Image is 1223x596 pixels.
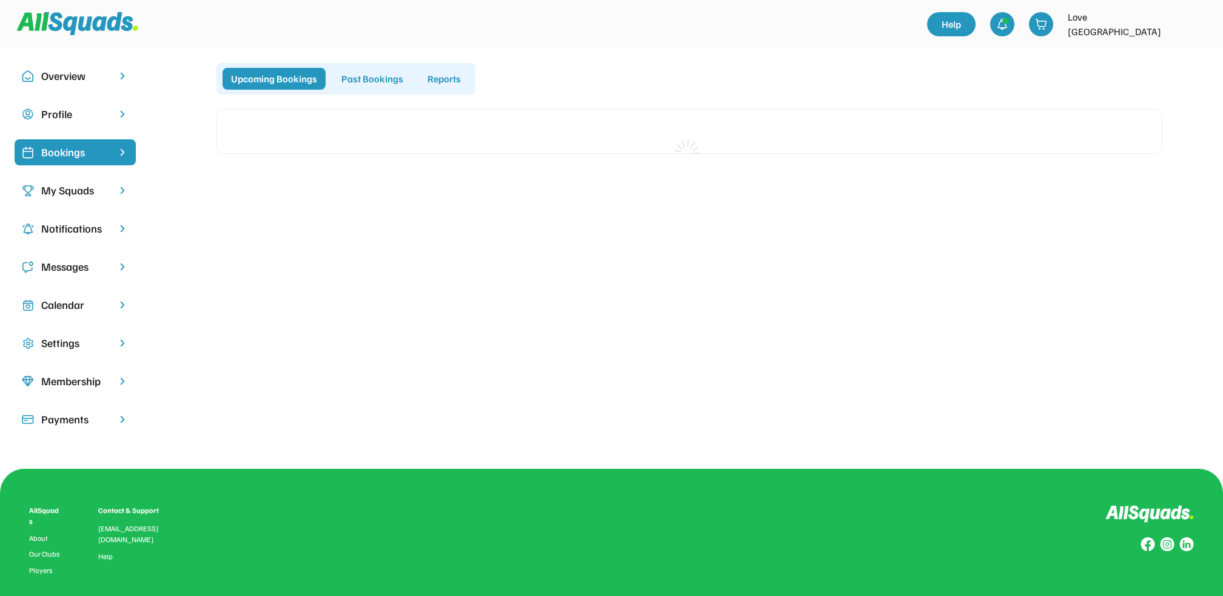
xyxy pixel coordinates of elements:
img: Group%20copy%206.svg [1179,537,1194,552]
div: Profile [41,106,109,122]
div: Bookings [41,144,109,161]
img: chevron-right.svg [116,108,129,120]
div: Contact & Support [98,505,173,516]
div: Calendar [41,297,109,313]
div: Notifications [41,220,109,237]
div: Past Bookings [333,68,412,90]
div: [EMAIL_ADDRESS][DOMAIN_NAME] [98,523,173,545]
img: chevron-right.svg [116,414,129,425]
div: Reports [419,68,469,90]
div: Upcoming Bookings [223,68,326,90]
img: chevron-right.svg [116,299,129,311]
img: chevron-right.svg [116,261,129,273]
img: Icon%20%2815%29.svg [22,414,34,426]
img: Icon%20copy%204.svg [22,223,34,235]
img: chevron-right.svg [116,223,129,234]
img: Icon%20copy%208.svg [22,376,34,388]
div: Membership [41,373,109,389]
img: Squad%20Logo.svg [17,12,138,35]
img: Icon%20copy%2010.svg [22,70,34,82]
img: chevron-right.svg [116,185,129,196]
img: shopping-cart-01%20%281%29.svg [1035,18,1047,30]
img: chevron-right%20copy%203.svg [116,147,129,158]
div: AllSquads [29,505,62,527]
img: Icon%20copy%205.svg [22,261,34,273]
img: Icon%20%2819%29.svg [22,147,34,159]
img: chevron-right.svg [116,70,129,82]
img: chevron-right.svg [116,337,129,349]
img: Logo%20inverted.svg [1105,505,1194,523]
a: About [29,534,62,543]
img: bell-03%20%281%29.svg [996,18,1008,30]
div: My Squads [41,182,109,199]
img: Icon%20copy%203.svg [22,185,34,197]
div: Payments [41,411,109,428]
img: chevron-right.svg [116,376,129,387]
img: LTPP_Logo_REV.jpeg [1184,12,1208,36]
a: Help [98,552,113,561]
img: Group%20copy%208.svg [1141,537,1155,552]
div: Messages [41,259,109,275]
img: Icon%20copy%2016.svg [22,337,34,349]
img: user-circle.svg [22,108,34,121]
a: Help [927,12,976,36]
img: Group%20copy%207.svg [1160,537,1174,552]
div: Love [GEOGRAPHIC_DATA] [1068,10,1177,39]
img: Icon%20copy%207.svg [22,299,34,311]
div: Settings [41,335,109,351]
div: Overview [41,68,109,84]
